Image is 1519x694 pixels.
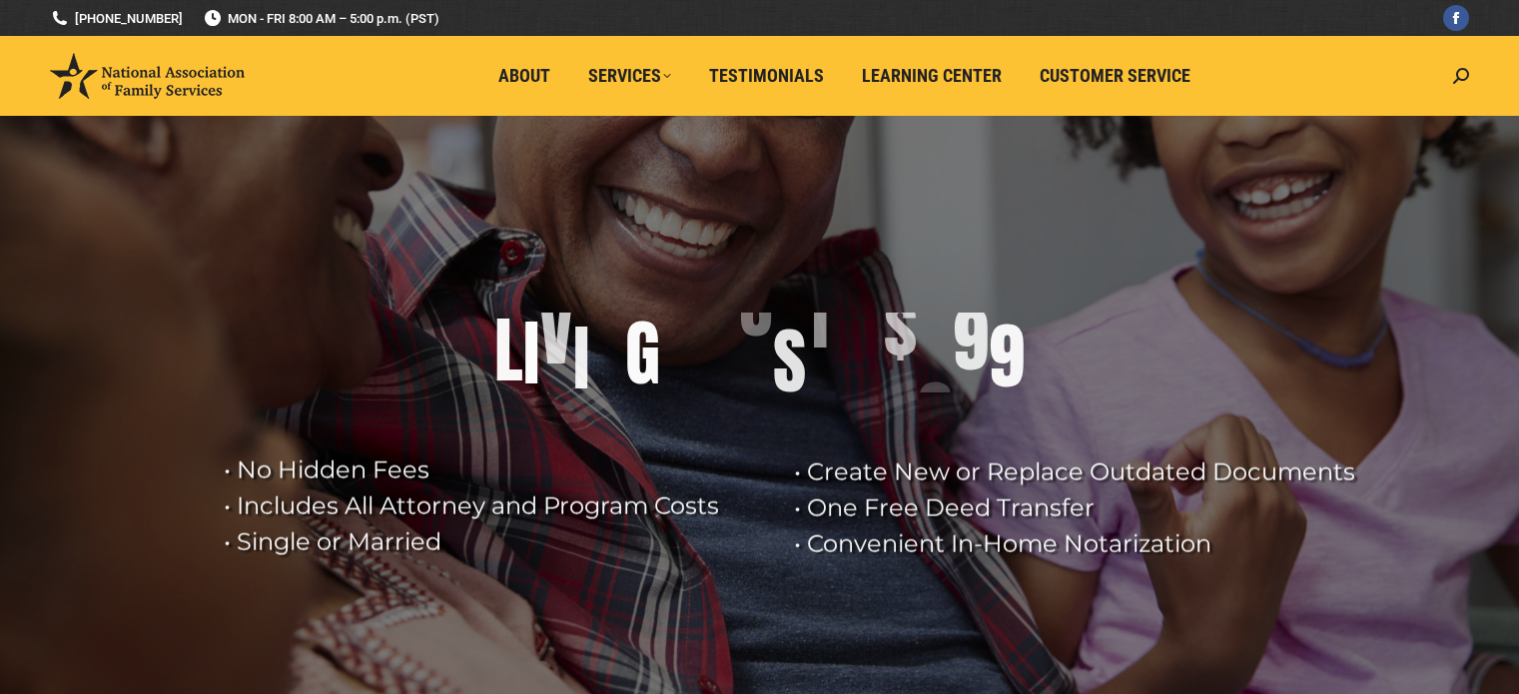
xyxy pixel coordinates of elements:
[1443,5,1469,31] a: Facebook page opens in new window
[523,314,539,393] div: I
[484,57,564,95] a: About
[588,65,671,87] span: Services
[625,314,660,393] div: G
[695,57,838,95] a: Testimonials
[498,65,550,87] span: About
[953,300,989,379] div: 9
[50,53,245,99] img: National Association of Family Services
[1040,65,1190,87] span: Customer Service
[203,9,439,28] span: MON - FRI 8:00 AM – 5:00 p.m. (PST)
[862,65,1002,87] span: Learning Center
[50,9,183,28] a: [PHONE_NUMBER]
[1026,57,1204,95] a: Customer Service
[494,311,523,390] div: L
[739,266,773,346] div: U
[884,287,917,366] div: $
[709,65,824,87] span: Testimonials
[773,322,806,401] div: S
[989,317,1025,396] div: 9
[794,454,1373,562] rs-layer: • Create New or Replace Outdated Documents • One Free Deed Transfer • Convenient In-Home Notariza...
[539,294,573,373] div: V
[224,452,769,560] rs-layer: • No Hidden Fees • Includes All Attorney and Program Costs • Single or Married
[806,278,834,357] div: T
[573,319,589,398] div: I
[848,57,1016,95] a: Learning Center
[917,374,953,454] div: 6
